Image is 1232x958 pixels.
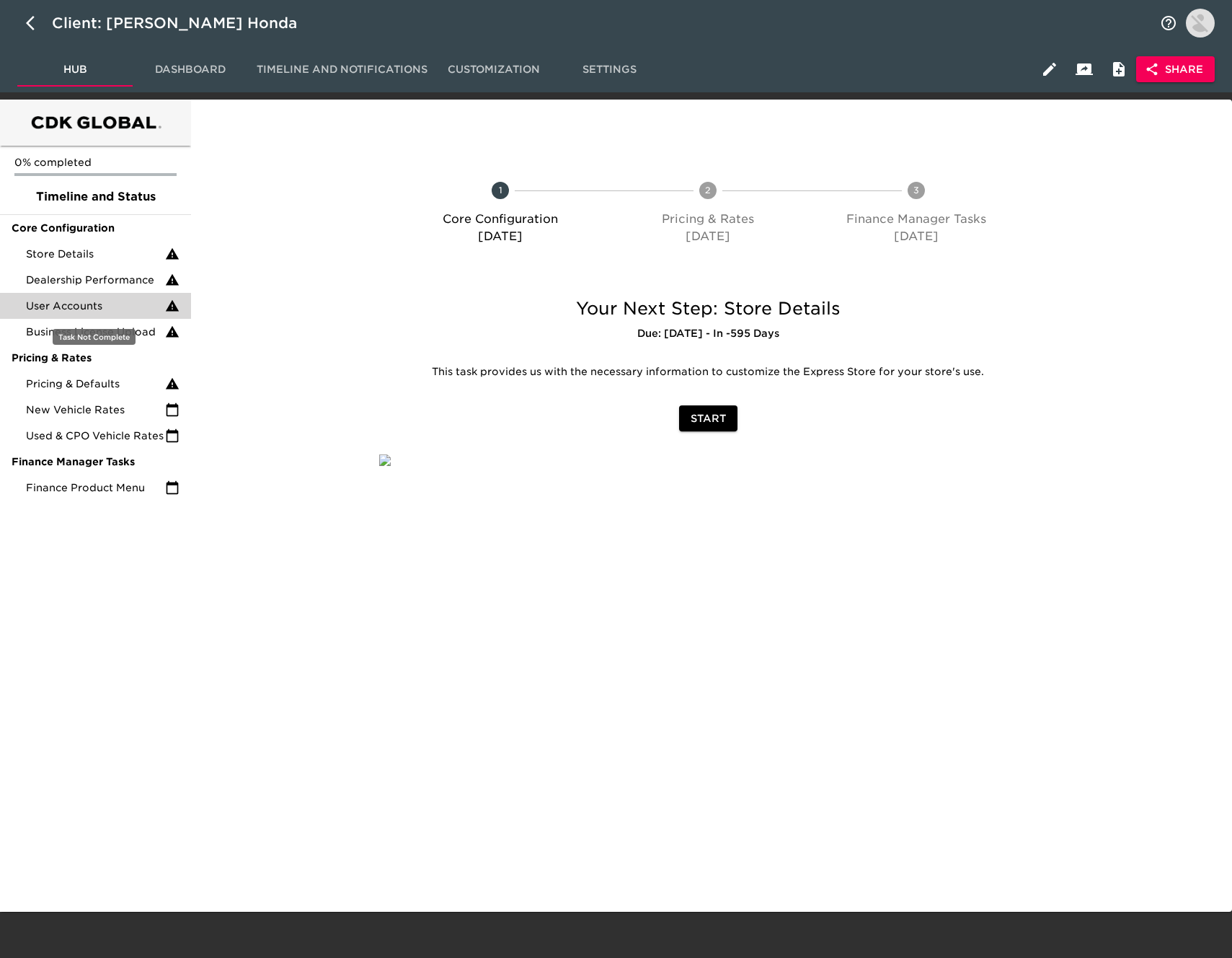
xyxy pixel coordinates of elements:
img: qkibX1zbU72zw90W6Gan%2FTemplates%2FRjS7uaFIXtg43HUzxvoG%2F3e51d9d6-1114-4229-a5bf-f5ca567b6beb.jpg [379,454,391,466]
div: Client: [PERSON_NAME] Honda [52,12,317,35]
p: Pricing & Rates [610,211,806,228]
span: Pricing & Defaults [26,377,165,391]
p: [DATE] [818,228,1014,245]
text: 3 [913,185,919,195]
button: Start [679,405,737,432]
text: 2 [705,185,711,195]
p: Core Configuration [402,211,598,228]
span: User Accounts [26,299,165,313]
span: Customization [445,61,543,79]
span: Finance Manager Tasks [12,454,180,469]
img: Profile [1186,9,1215,38]
text: 1 [499,185,502,195]
button: Internal Notes and Comments [1102,52,1136,87]
p: This task provides us with the necessary information to customize the Express Store for your stor... [390,365,1027,379]
span: Share [1148,61,1203,79]
span: New Vehicle Rates [26,403,165,417]
span: Used & CPO Vehicle Rates [26,429,165,443]
span: Timeline and Status [12,188,180,206]
button: Share [1136,56,1215,83]
span: Pricing & Rates [12,351,180,365]
button: Client View [1067,52,1102,87]
p: Finance Manager Tasks [818,211,1014,228]
span: Hub [26,61,124,79]
button: notifications [1151,6,1186,40]
span: Timeline and Notifications [257,61,427,79]
h6: Due: [DATE] - In -595 Days [379,326,1037,342]
span: Dashboard [141,61,239,79]
span: Core Configuration [12,221,180,235]
span: Finance Product Menu [26,480,165,495]
span: Dealership Performance [26,273,165,287]
h5: Your Next Step: Store Details [379,297,1037,320]
span: Start [691,410,726,428]
p: [DATE] [402,228,598,245]
span: Settings [560,61,658,79]
p: 0% completed [14,155,177,170]
span: Business License Upload [26,325,165,339]
p: [DATE] [610,228,806,245]
button: Edit Hub [1032,52,1067,87]
span: Store Details [26,247,165,261]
